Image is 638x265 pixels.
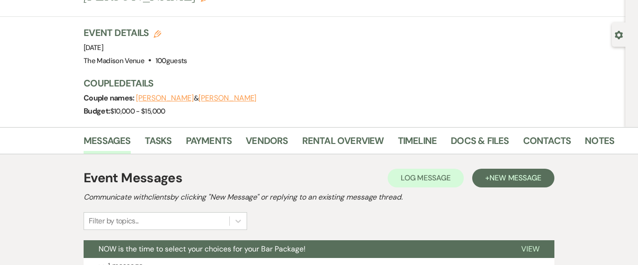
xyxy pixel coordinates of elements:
span: View [521,244,539,254]
button: +New Message [472,169,554,187]
a: Notes [585,133,614,154]
a: Payments [186,133,232,154]
a: Tasks [145,133,172,154]
div: Filter by topics... [89,215,139,227]
button: View [506,240,554,258]
a: Messages [84,133,131,154]
span: Log Message [401,173,451,183]
a: Vendors [246,133,288,154]
h1: Event Messages [84,168,182,188]
a: Docs & Files [451,133,509,154]
button: [PERSON_NAME] [136,94,194,102]
span: & [136,93,256,103]
span: 100 guests [156,56,187,65]
span: Couple names: [84,93,136,103]
span: NOW is the time to select your choices for your Bar Package! [99,244,305,254]
h2: Communicate with clients by clicking "New Message" or replying to an existing message thread. [84,192,554,203]
a: Contacts [523,133,571,154]
span: New Message [489,173,541,183]
a: Rental Overview [302,133,384,154]
button: Log Message [388,169,464,187]
span: [DATE] [84,43,103,52]
button: NOW is the time to select your choices for your Bar Package! [84,240,506,258]
span: The Madison Venue [84,56,144,65]
h3: Event Details [84,26,187,39]
button: Open lead details [615,30,623,39]
h3: Couple Details [84,77,607,90]
span: Budget: [84,106,110,116]
span: $10,000 - $15,000 [110,107,165,116]
button: [PERSON_NAME] [198,94,256,102]
a: Timeline [398,133,437,154]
